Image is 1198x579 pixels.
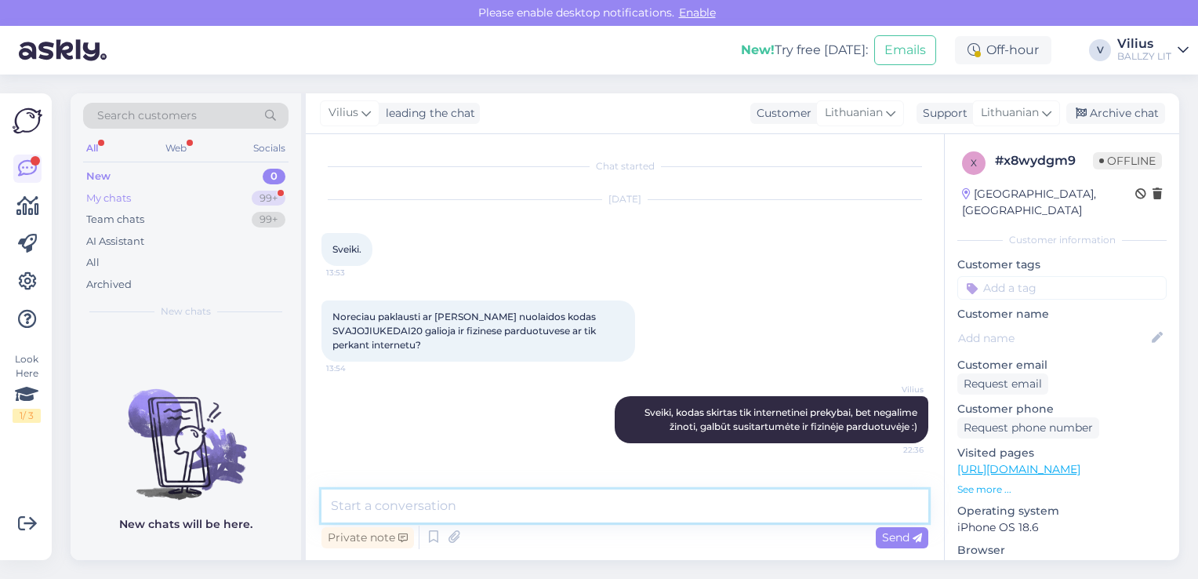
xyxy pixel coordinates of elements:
span: x [971,157,977,169]
span: Send [882,530,922,544]
b: New! [741,42,775,57]
div: My chats [86,191,131,206]
span: Enable [674,5,721,20]
div: Socials [250,138,289,158]
div: # x8wydgm9 [995,151,1093,170]
p: New chats will be here. [119,516,252,533]
p: Visited pages [957,445,1167,461]
div: AI Assistant [86,234,144,249]
span: Sveiki. [332,243,361,255]
p: Customer tags [957,257,1167,273]
div: Chat started [321,159,928,173]
p: Browser [957,542,1167,559]
button: Emails [874,35,936,65]
p: Customer email [957,357,1167,373]
div: 99+ [252,191,285,206]
div: [GEOGRAPHIC_DATA], [GEOGRAPHIC_DATA] [962,186,1135,219]
div: 99+ [252,212,285,228]
span: Offline [1093,152,1162,169]
p: Customer phone [957,401,1167,417]
p: Customer name [957,306,1167,322]
span: Search customers [97,107,197,124]
div: Private note [321,527,414,548]
div: Archived [86,277,132,293]
img: No chats [71,361,301,502]
div: Look Here [13,352,41,423]
div: 0 [263,169,285,184]
div: Request email [957,373,1048,395]
span: Lithuanian [825,104,883,122]
span: Sveiki, kodas skirtas tik internetinei prekybai, bet negalime žinoti, galbūt susitartumėte ir fiz... [644,406,920,432]
div: Vilius [1117,38,1171,50]
div: Team chats [86,212,144,228]
div: 1 / 3 [13,409,41,423]
input: Add name [958,330,1149,347]
div: All [86,255,100,271]
div: Off-hour [955,36,1051,64]
div: Web [162,138,190,158]
input: Add a tag [957,276,1167,300]
div: Try free [DATE]: [741,41,868,60]
div: V [1089,39,1111,61]
span: 13:54 [326,362,385,374]
p: Operating system [957,503,1167,519]
a: ViliusBALLZY LIT [1117,38,1189,63]
div: Request phone number [957,417,1099,439]
span: 22:36 [865,444,924,456]
span: Noreciau paklausti ar [PERSON_NAME] nuolaidos kodas SVAJOJIUKEDAI20 galioja ir fizinese parduotuv... [332,311,598,351]
p: Safari 18.6 [957,559,1167,575]
div: Support [917,105,967,122]
div: New [86,169,111,184]
a: [URL][DOMAIN_NAME] [957,462,1080,476]
div: BALLZY LIT [1117,50,1171,63]
div: Archive chat [1066,103,1165,124]
span: Vilius [329,104,358,122]
div: leading the chat [379,105,475,122]
span: Vilius [865,384,924,395]
div: Customer [750,105,811,122]
div: Customer information [957,233,1167,247]
span: Lithuanian [981,104,1039,122]
img: Askly Logo [13,106,42,136]
p: See more ... [957,482,1167,497]
div: [DATE] [321,192,928,206]
span: New chats [161,304,211,319]
div: All [83,138,101,158]
span: 13:53 [326,267,385,279]
p: iPhone OS 18.6 [957,519,1167,536]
